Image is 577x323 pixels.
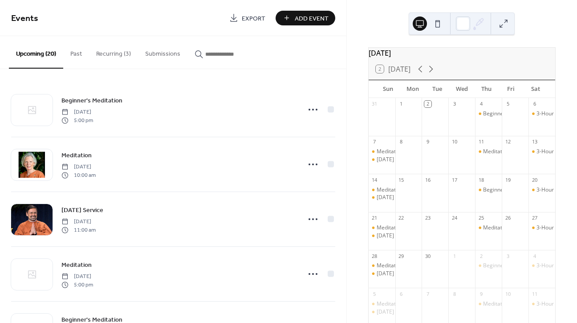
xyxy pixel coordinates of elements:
span: Export [242,14,265,23]
div: Meditation [377,224,403,232]
span: Add Event [295,14,329,23]
div: 3-Hour Meditation [528,262,555,270]
div: 27 [531,215,538,221]
div: 21 [371,215,378,221]
div: 9 [478,290,484,297]
div: 2 [424,101,431,107]
div: 26 [504,215,511,221]
div: Meditation [369,148,395,155]
div: Sunday Service [369,156,395,164]
div: Meditation [369,300,395,308]
div: [DATE] [369,48,555,58]
div: 6 [398,290,405,297]
div: 3 [504,253,511,259]
a: [DATE] Service [61,205,103,215]
span: [DATE] [61,163,96,171]
span: Meditation [61,261,92,270]
a: Beginner's Meditation [61,95,122,106]
div: 9 [424,139,431,145]
div: 6 [531,101,538,107]
div: Meditation [483,224,510,232]
span: 5:00 pm [61,116,93,124]
div: Beginner's Meditation [483,262,538,270]
div: 1 [398,101,405,107]
a: Meditation [61,150,92,160]
div: [DATE] Service [377,270,414,278]
div: 8 [398,139,405,145]
div: 30 [424,253,431,259]
div: [DATE] Service [377,156,414,164]
div: 13 [531,139,538,145]
div: Sunday Service [369,232,395,240]
div: Beginner's Meditation [475,186,502,194]
div: Meditation [377,300,403,308]
div: Meditation [483,300,510,308]
div: 3-Hour Meditation [528,186,555,194]
div: Meditation [475,224,502,232]
div: Meditation [377,186,403,194]
div: 7 [424,290,431,297]
div: 3-Hour Meditation [528,300,555,308]
div: 24 [451,215,458,221]
div: 8 [451,290,458,297]
div: Beginner's Meditation [475,262,502,270]
div: 14 [371,176,378,183]
div: 4 [478,101,484,107]
span: Meditation [61,151,92,160]
div: Beginner's Meditation [483,186,538,194]
span: [DATE] [61,108,93,116]
div: 23 [424,215,431,221]
div: Meditation [369,186,395,194]
div: 28 [371,253,378,259]
div: 2 [478,253,484,259]
div: [DATE] Service [377,232,414,240]
div: 19 [504,176,511,183]
div: 5 [504,101,511,107]
div: 3-Hour Meditation [528,148,555,155]
div: Meditation [369,224,395,232]
button: Submissions [138,36,187,68]
div: [DATE] Service [377,194,414,201]
div: Meditation [369,262,395,270]
div: 31 [371,101,378,107]
span: Events [11,10,38,27]
div: Meditation [377,262,403,270]
div: 3 [451,101,458,107]
span: 11:00 am [61,226,96,234]
div: Sunday Service [369,308,395,316]
span: [DATE] Service [61,206,103,215]
span: Beginner's Meditation [61,96,122,106]
div: 11 [531,290,538,297]
div: Thu [474,80,499,98]
div: Meditation [475,300,502,308]
div: 18 [478,176,484,183]
div: Beginner's Meditation [475,110,502,118]
div: 11 [478,139,484,145]
span: 5:00 pm [61,281,93,289]
a: Export [223,11,272,25]
div: 15 [398,176,405,183]
div: 3-Hour Meditation [528,110,555,118]
div: Meditation [483,148,510,155]
div: 20 [531,176,538,183]
div: 12 [504,139,511,145]
div: Sat [524,80,548,98]
div: Sunday Service [369,270,395,278]
div: Mon [400,80,425,98]
button: Recurring (3) [89,36,138,68]
div: Wed [450,80,474,98]
button: Add Event [276,11,335,25]
div: 7 [371,139,378,145]
div: 25 [478,215,484,221]
span: 10:00 am [61,171,96,179]
div: 29 [398,253,405,259]
div: Tue [425,80,449,98]
div: 22 [398,215,405,221]
div: 5 [371,290,378,297]
div: Fri [499,80,523,98]
span: [DATE] [61,218,96,226]
div: 3-Hour Meditation [528,224,555,232]
button: Past [63,36,89,68]
div: Sun [376,80,400,98]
